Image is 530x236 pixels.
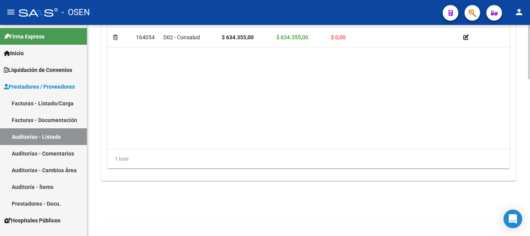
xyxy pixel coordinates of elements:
span: Firma Express [4,32,44,41]
span: Prestadores / Proveedores [4,82,75,91]
span: $ 0,00 [331,34,346,40]
mat-icon: menu [6,7,16,17]
div: 1 total [108,149,510,169]
span: Hospitales Públicos [4,216,60,225]
mat-icon: person [514,7,524,17]
span: Inicio [4,49,24,58]
div: Open Intercom Messenger [503,210,522,228]
span: Liquidación de Convenios [4,66,72,74]
span: D02 - Consalud [163,34,200,40]
strong: $ 634.355,00 [222,34,254,40]
span: - OSEN [62,4,90,21]
span: 164054 [136,34,155,40]
span: $ 634.355,00 [276,34,308,40]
